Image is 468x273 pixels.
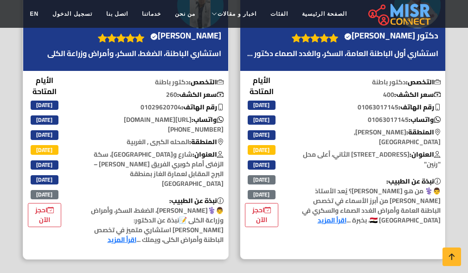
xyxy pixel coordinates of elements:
[192,114,224,126] b: واتساب:
[31,101,58,110] span: [DATE]
[189,136,224,148] b: المنطقة:
[294,77,445,87] p: دكتور باطنة
[245,48,441,59] a: استشاري أول الباطنة العامة، السكر، والغدد الصماء دكتور ...
[77,196,228,245] p: 👨⚕️[PERSON_NAME]، الضغط، السكر، وأمراض وزراعة الكلى 📝نبذة عن الدكتور: [PERSON_NAME] استشاري متميز...
[31,190,58,199] span: [DATE]
[248,115,276,125] span: [DATE]
[77,102,228,112] p: 01029620704
[177,89,224,101] b: سعر الكشف:
[181,101,224,113] b: رقم الهاتف:
[245,75,279,228] div: الأيام المتاحة
[295,5,354,23] a: الصفحة الرئيسية
[294,150,445,169] p: [STREET_ADDRESS] الثاني، أعلى محل "رنين"
[294,90,445,100] p: 400
[294,127,445,147] p: [PERSON_NAME], [GEOGRAPHIC_DATA]
[77,115,228,134] p: [URL][DOMAIN_NAME][PHONE_NUMBER]
[77,137,228,147] p: المحله الكبرى , الغربية
[248,160,276,170] span: [DATE]
[294,115,445,125] p: 01063017145
[318,214,346,226] a: اقرأ المزيد
[135,5,168,23] a: خدماتنا
[248,101,276,110] span: [DATE]
[192,148,224,160] b: العنوان:
[28,203,62,227] a: احجز الآن
[218,10,256,18] span: اخبار و مقالات
[410,148,441,160] b: العنوان:
[45,48,224,59] a: استشاري الباطنة، الضغط، السكر، وأمراض وزراعة الكلى
[248,145,276,154] span: [DATE]
[31,130,58,140] span: [DATE]
[344,33,352,40] svg: Verified account
[386,175,441,187] b: نبذة عن الطبيب:
[406,76,441,88] b: التخصص:
[263,5,295,23] a: الفئات
[31,175,58,184] span: [DATE]
[344,31,438,41] h4: دكتور [PERSON_NAME]
[168,5,202,23] a: من نحن
[23,5,46,23] a: EN
[409,114,441,126] b: واتساب:
[398,101,441,113] b: رقم الهاتف:
[150,33,158,40] svg: Verified account
[31,115,58,125] span: [DATE]
[45,5,99,23] a: تسجيل الدخول
[294,177,445,225] p: 👨⚕️ من هو [PERSON_NAME]؟ يُعد الأستاذ [PERSON_NAME] من أبرز الأسماء في تخصص الباطنة العامة وأمراض...
[77,90,228,100] p: 260
[108,234,136,246] a: اقرأ المزيد
[202,5,263,23] a: اخبار و مقالات
[248,130,276,140] span: [DATE]
[31,145,58,154] span: [DATE]
[150,31,221,41] h4: [PERSON_NAME]
[77,77,228,87] p: دكتور باطنة
[394,89,441,101] b: سعر الكشف:
[169,195,224,207] b: نبذة عن الطبيب:
[368,2,430,25] img: main.misr_connect
[248,175,276,184] span: [DATE]
[31,160,58,170] span: [DATE]
[149,29,224,43] a: [PERSON_NAME]
[245,203,279,227] a: احجز الآن
[77,150,228,189] p: شارع و[GEOGRAPHIC_DATA]، سكة الزفتى أمام كوبري الفريق [PERSON_NAME] – البرج المقابل لعمارة الغاز ...
[189,76,224,88] b: التخصص:
[343,29,441,43] a: دكتور [PERSON_NAME]
[99,5,135,23] a: اتصل بنا
[294,102,445,112] p: 01063017145
[28,75,62,228] div: الأيام المتاحة
[406,126,441,138] b: المنطقة:
[248,190,276,199] span: [DATE]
